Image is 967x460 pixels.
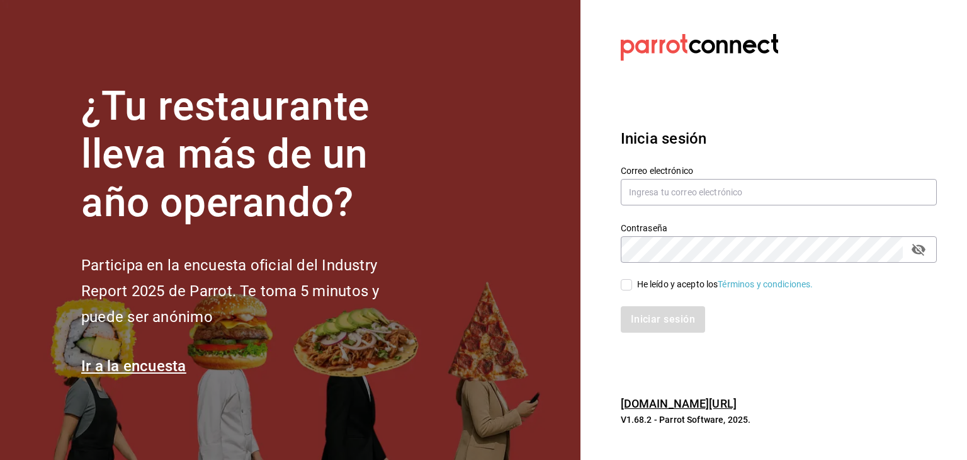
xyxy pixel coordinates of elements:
[908,239,929,260] button: passwordField
[718,279,813,289] a: Términos y condiciones.
[621,397,737,410] a: [DOMAIN_NAME][URL]
[621,413,937,426] p: V1.68.2 - Parrot Software, 2025.
[621,179,937,205] input: Ingresa tu correo electrónico
[621,127,937,150] h3: Inicia sesión
[621,223,937,232] label: Contraseña
[81,357,186,375] a: Ir a la encuesta
[637,278,813,291] div: He leído y acepto los
[621,166,937,175] label: Correo electrónico
[81,253,421,330] h2: Participa en la encuesta oficial del Industry Report 2025 de Parrot. Te toma 5 minutos y puede se...
[81,83,421,227] h1: ¿Tu restaurante lleva más de un año operando?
